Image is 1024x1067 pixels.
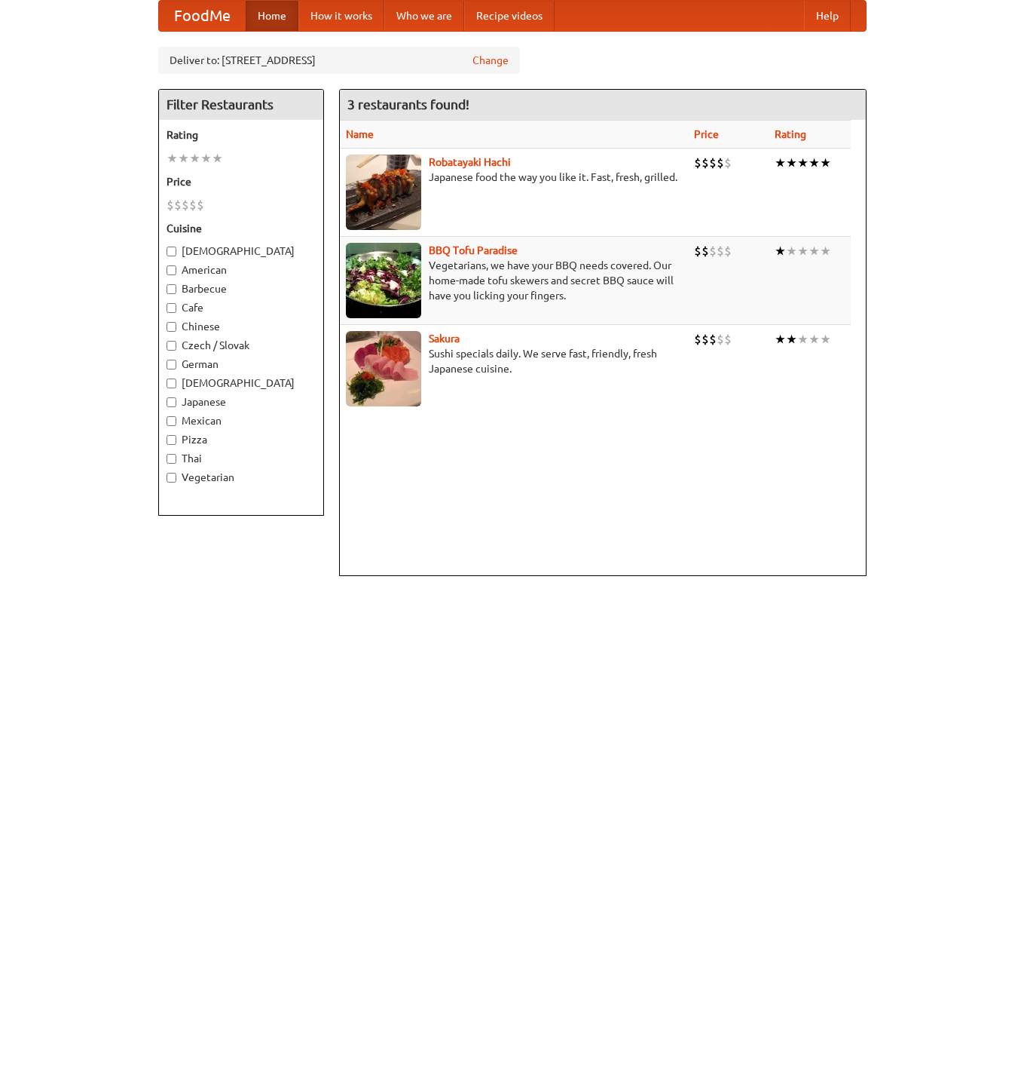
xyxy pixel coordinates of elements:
[167,303,176,313] input: Cafe
[429,156,511,168] a: Robatayaki Hachi
[167,262,316,277] label: American
[167,394,316,409] label: Japanese
[167,413,316,428] label: Mexican
[167,300,316,315] label: Cafe
[346,346,682,376] p: Sushi specials daily. We serve fast, friendly, fresh Japanese cuisine.
[775,128,806,140] a: Rating
[167,221,316,236] h5: Cuisine
[384,1,464,31] a: Who we are
[167,244,316,259] label: [DEMOGRAPHIC_DATA]
[820,155,831,171] li: ★
[702,331,709,348] li: $
[717,331,724,348] li: $
[167,376,316,391] label: [DEMOGRAPHIC_DATA]
[167,435,176,445] input: Pizza
[472,53,509,68] a: Change
[346,155,421,230] img: robatayaki.jpg
[797,155,809,171] li: ★
[167,470,316,485] label: Vegetarian
[182,197,189,213] li: $
[246,1,298,31] a: Home
[346,243,421,318] img: tofuparadise.jpg
[167,281,316,296] label: Barbecue
[167,451,316,466] label: Thai
[709,331,717,348] li: $
[786,155,797,171] li: ★
[775,155,786,171] li: ★
[717,155,724,171] li: $
[167,322,176,332] input: Chinese
[167,379,176,388] input: [DEMOGRAPHIC_DATA]
[167,127,316,143] h5: Rating
[702,243,709,259] li: $
[724,155,732,171] li: $
[167,454,176,464] input: Thai
[346,170,682,185] p: Japanese food the way you like it. Fast, fresh, grilled.
[809,331,820,348] li: ★
[298,1,384,31] a: How it works
[212,150,223,167] li: ★
[346,128,374,140] a: Name
[464,1,555,31] a: Recipe videos
[694,243,702,259] li: $
[167,360,176,369] input: German
[804,1,851,31] a: Help
[717,243,724,259] li: $
[702,155,709,171] li: $
[709,155,717,171] li: $
[429,244,518,256] a: BBQ Tofu Paradise
[797,331,809,348] li: ★
[167,473,176,483] input: Vegetarian
[709,243,717,259] li: $
[775,243,786,259] li: ★
[809,155,820,171] li: ★
[429,333,460,345] a: Sakura
[159,1,246,31] a: FoodMe
[167,319,316,334] label: Chinese
[189,197,197,213] li: $
[167,397,176,407] input: Japanese
[174,197,182,213] li: $
[197,197,204,213] li: $
[167,247,176,256] input: [DEMOGRAPHIC_DATA]
[167,432,316,447] label: Pizza
[347,97,469,112] ng-pluralize: 3 restaurants found!
[167,341,176,351] input: Czech / Slovak
[167,150,178,167] li: ★
[167,338,316,353] label: Czech / Slovak
[694,128,719,140] a: Price
[167,357,316,372] label: German
[178,150,189,167] li: ★
[797,243,809,259] li: ★
[786,243,797,259] li: ★
[786,331,797,348] li: ★
[775,331,786,348] li: ★
[820,243,831,259] li: ★
[809,243,820,259] li: ★
[167,284,176,294] input: Barbecue
[167,174,316,189] h5: Price
[189,150,200,167] li: ★
[820,331,831,348] li: ★
[167,197,174,213] li: $
[167,265,176,275] input: American
[346,331,421,406] img: sakura.jpg
[694,155,702,171] li: $
[159,90,323,120] h4: Filter Restaurants
[158,47,520,74] div: Deliver to: [STREET_ADDRESS]
[200,150,212,167] li: ★
[346,258,682,303] p: Vegetarians, we have your BBQ needs covered. Our home-made tofu skewers and secret BBQ sauce will...
[724,243,732,259] li: $
[724,331,732,348] li: $
[694,331,702,348] li: $
[167,416,176,426] input: Mexican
